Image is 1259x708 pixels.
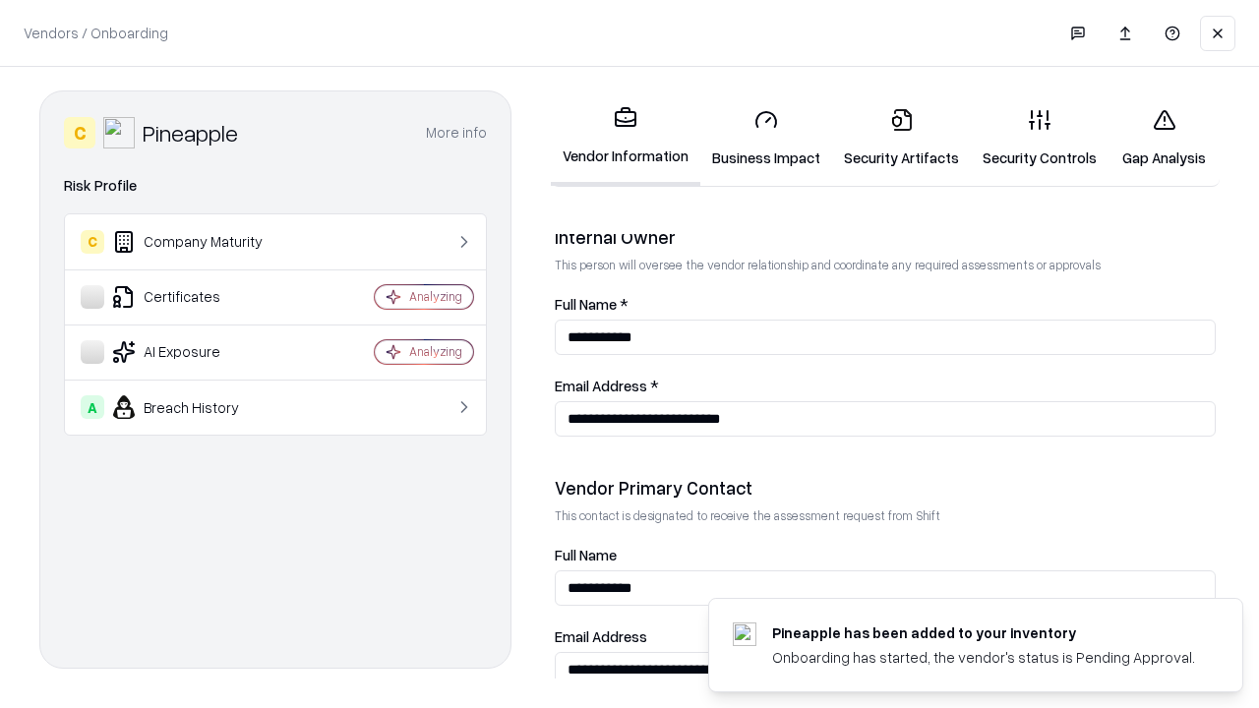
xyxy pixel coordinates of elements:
p: This contact is designated to receive the assessment request from Shift [555,507,1216,524]
a: Business Impact [700,92,832,184]
label: Full Name * [555,297,1216,312]
div: Analyzing [409,343,462,360]
button: More info [426,115,487,150]
div: A [81,395,104,419]
div: Company Maturity [81,230,316,254]
p: Vendors / Onboarding [24,23,168,43]
a: Security Artifacts [832,92,971,184]
div: C [64,117,95,148]
div: Pineapple has been added to your inventory [772,622,1195,643]
div: Onboarding has started, the vendor's status is Pending Approval. [772,647,1195,668]
div: Internal Owner [555,225,1216,249]
div: Certificates [81,285,316,309]
div: Pineapple [143,117,238,148]
a: Vendor Information [551,90,700,186]
p: This person will oversee the vendor relationship and coordinate any required assessments or appro... [555,257,1216,273]
div: Analyzing [409,288,462,305]
img: pineappleenergy.com [733,622,756,646]
a: Gap Analysis [1109,92,1220,184]
div: Vendor Primary Contact [555,476,1216,500]
a: Security Controls [971,92,1109,184]
img: Pineapple [103,117,135,148]
div: C [81,230,104,254]
label: Email Address * [555,379,1216,393]
label: Full Name [555,548,1216,562]
div: Risk Profile [64,174,487,198]
label: Email Address [555,629,1216,644]
div: Breach History [81,395,316,419]
div: AI Exposure [81,340,316,364]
